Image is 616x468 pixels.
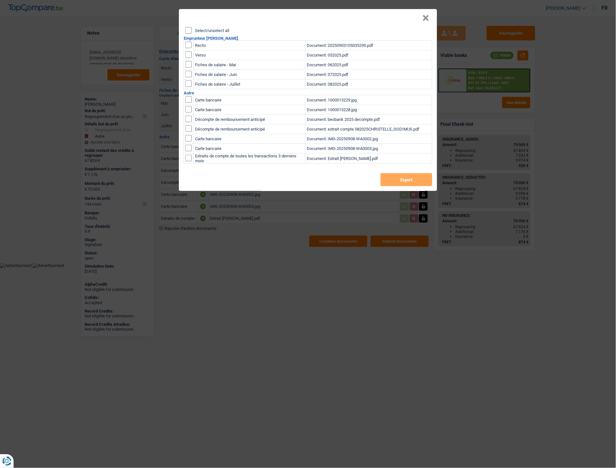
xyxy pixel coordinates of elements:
[305,115,432,124] td: Document: beobank 2025 decompte.pdf
[305,144,432,154] td: Document: IMG-20250908-WA0003.jpg
[305,80,432,89] td: Document: 082025.pdf
[194,50,305,60] td: Verso
[305,95,432,105] td: Document: 1000015229.jpg
[305,134,432,144] td: Document: IMG-20250908-WA0002.jpg
[194,41,305,50] td: Recto
[194,144,305,154] td: Carte bancaire
[305,41,432,50] td: Document: 20250903105035290.pdf
[305,60,432,70] td: Document: 062025.pdf
[305,70,432,80] td: Document: 072025.pdf
[305,105,432,115] td: Document: 1000015228.jpg
[305,124,432,134] td: Document: extrait compte 082025CHRISTELLE_GODIMUS.pdf
[194,124,305,134] td: Décompte de remboursement anticipé
[194,80,305,89] td: Fiches de salaire - Juillet
[305,154,432,164] td: Document: Extrait [PERSON_NAME].pdf
[194,115,305,124] td: Décompte de remboursement anticipé
[194,154,305,164] td: Extraits de compte de toutes les transactions 3 derniers mois
[184,91,432,95] h2: Autre
[194,95,305,105] td: Carte bancaire
[184,36,432,40] h2: Emprunteur [PERSON_NAME]
[194,105,305,115] td: Carte bancaire
[423,15,429,21] button: Close
[195,28,229,33] label: Select/unselect all
[194,134,305,144] td: Carte bancaire
[381,173,432,186] button: Export
[305,50,432,60] td: Document: 052025.pdf
[194,70,305,80] td: Fiches de salaire - Juin
[194,60,305,70] td: Fiches de salaire - Mai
